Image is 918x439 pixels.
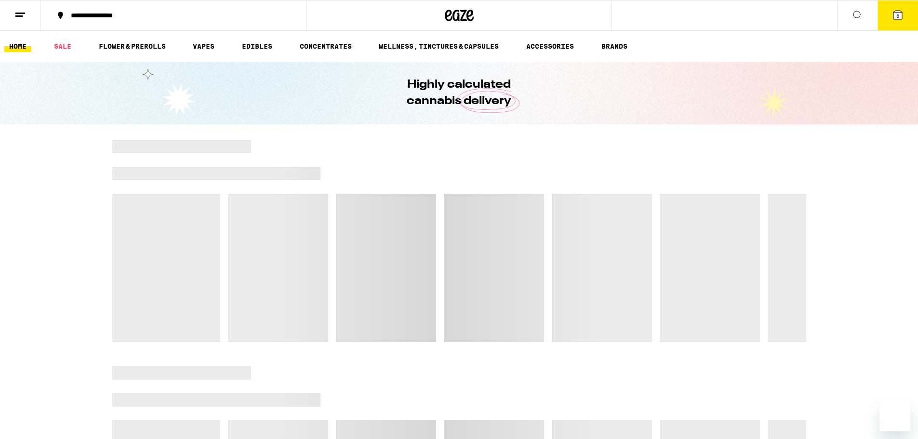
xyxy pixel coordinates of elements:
a: BRANDS [597,40,632,52]
h1: Highly calculated cannabis delivery [380,77,539,109]
iframe: Button to launch messaging window [879,400,910,431]
a: VAPES [188,40,219,52]
a: ACCESSORIES [521,40,579,52]
a: FLOWER & PREROLLS [94,40,171,52]
a: EDIBLES [237,40,277,52]
span: 6 [896,13,899,19]
button: 6 [878,0,918,30]
a: HOME [4,40,31,52]
a: CONCENTRATES [295,40,357,52]
a: WELLNESS, TINCTURES & CAPSULES [374,40,504,52]
a: SALE [49,40,76,52]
